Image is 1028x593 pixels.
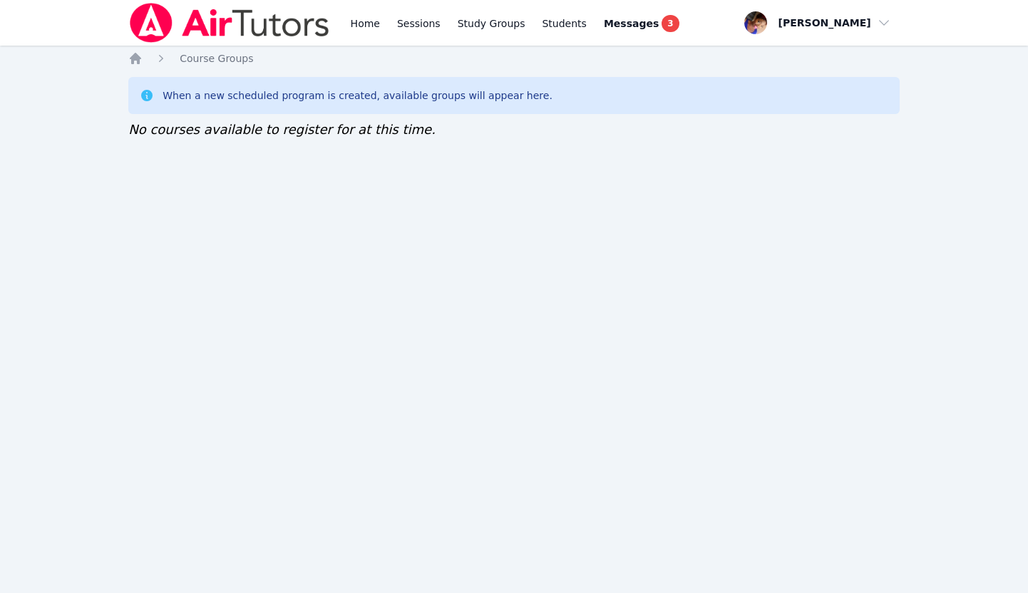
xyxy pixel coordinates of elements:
span: Messages [604,16,659,31]
a: Course Groups [180,51,253,66]
nav: Breadcrumb [128,51,900,66]
span: 3 [662,15,679,32]
img: Air Tutors [128,3,330,43]
div: When a new scheduled program is created, available groups will appear here. [163,88,552,103]
span: No courses available to register for at this time. [128,122,436,137]
span: Course Groups [180,53,253,64]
